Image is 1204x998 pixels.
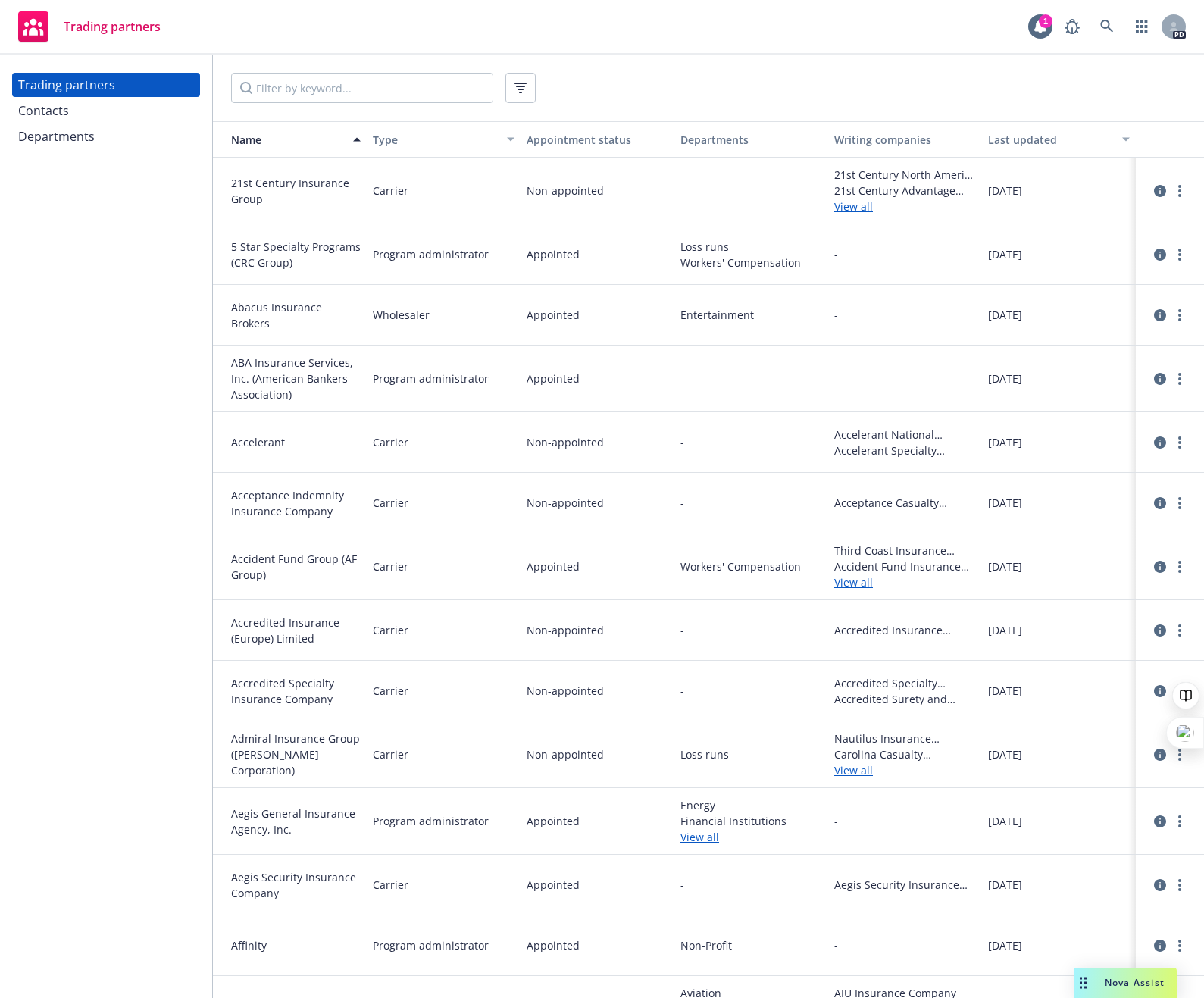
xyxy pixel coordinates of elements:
[1151,746,1169,764] a: circleInformation
[219,132,344,148] div: Name
[373,307,430,323] span: Wholesaler
[674,121,828,158] button: Departments
[373,371,489,386] span: Program administrator
[1171,433,1189,452] a: more
[988,132,1113,148] div: Last updated
[1074,968,1093,998] div: Drag to move
[680,371,684,386] span: -
[834,877,976,893] span: Aegis Security Insurance Company
[834,443,976,458] span: Accelerant Specialty Insurance Company
[231,239,361,271] span: 5 Star Specialty Programs (CRC Group)
[1171,246,1189,264] a: more
[1171,937,1189,955] a: more
[680,829,822,845] a: View all
[988,813,1022,829] span: [DATE]
[1151,876,1169,894] a: circleInformation
[1171,812,1189,831] a: more
[231,487,361,519] span: Acceptance Indemnity Insurance Company
[373,183,408,199] span: Carrier
[64,20,161,33] span: Trading partners
[373,937,489,953] span: Program administrator
[231,175,361,207] span: 21st Century Insurance Group
[527,246,580,262] span: Appointed
[834,307,838,323] span: -
[680,307,822,323] span: Entertainment
[373,622,408,638] span: Carrier
[18,124,95,149] div: Departments
[988,371,1022,386] span: [DATE]
[1127,11,1157,42] a: Switch app
[1105,976,1165,989] span: Nova Assist
[1039,14,1052,28] div: 1
[527,746,604,762] span: Non-appointed
[680,683,684,699] span: -
[12,124,200,149] a: Departments
[1151,812,1169,831] a: circleInformation
[834,183,976,199] span: 21st Century Advantage Insurance Company
[834,762,976,778] a: View all
[834,937,838,953] span: -
[373,813,489,829] span: Program administrator
[231,73,493,103] input: Filter by keyword...
[680,558,822,574] span: Workers' Compensation
[1171,494,1189,512] a: more
[527,183,604,199] span: Non-appointed
[373,877,408,893] span: Carrier
[231,434,361,450] span: Accelerant
[527,495,604,511] span: Non-appointed
[1151,370,1169,388] a: circleInformation
[18,99,69,123] div: Contacts
[527,937,580,953] span: Appointed
[373,746,408,762] span: Carrier
[1057,11,1087,42] a: Report a Bug
[680,622,684,638] span: -
[373,558,408,574] span: Carrier
[231,731,361,778] span: Admiral Insurance Group ([PERSON_NAME] Corporation)
[834,574,976,590] a: View all
[1151,494,1169,512] a: circleInformation
[988,622,1022,638] span: [DATE]
[680,937,822,953] span: Non-Profit
[834,167,976,183] span: 21st Century North America Insurance Company
[527,558,580,574] span: Appointed
[527,622,604,638] span: Non-appointed
[834,813,838,829] span: -
[231,937,361,953] span: Affinity
[231,806,361,837] span: Aegis General Insurance Agency, Inc.
[834,371,838,386] span: -
[834,746,976,762] span: Carolina Casualty Insurance Company
[680,183,684,199] span: -
[231,551,361,583] span: Accident Fund Group (AF Group)
[988,495,1022,511] span: [DATE]
[680,746,822,762] span: Loss runs
[1151,937,1169,955] a: circleInformation
[988,246,1022,262] span: [DATE]
[1151,246,1169,264] a: circleInformation
[1171,876,1189,894] a: more
[527,434,604,450] span: Non-appointed
[1151,306,1169,324] a: circleInformation
[373,495,408,511] span: Carrier
[12,99,200,123] a: Contacts
[527,307,580,323] span: Appointed
[231,355,361,402] span: ABA Insurance Services, Inc. (American Bankers Association)
[988,746,1022,762] span: [DATE]
[1171,621,1189,640] a: more
[1171,558,1189,576] a: more
[834,731,976,746] span: Nautilus Insurance Company
[527,683,604,699] span: Non-appointed
[834,132,976,148] div: Writing companies
[680,797,822,813] span: Energy
[1151,433,1169,452] a: circleInformation
[373,434,408,450] span: Carrier
[988,877,1022,893] span: [DATE]
[231,299,361,331] span: Abacus Insurance Brokers
[1171,182,1189,200] a: more
[527,877,580,893] span: Appointed
[834,558,976,574] span: Accident Fund Insurance Company of America
[1151,682,1169,700] a: circleInformation
[680,255,822,271] span: Workers' Compensation
[1092,11,1122,42] a: Search
[834,427,976,443] span: Accelerant National Insurance Company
